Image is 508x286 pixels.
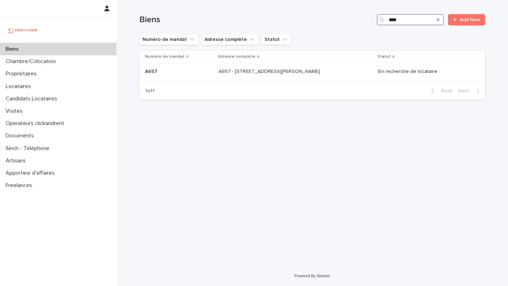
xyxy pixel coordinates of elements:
[377,53,391,61] p: Statut
[261,34,291,45] button: Statut
[139,34,199,45] button: Numéro de mandat
[145,67,159,75] p: A657
[3,182,38,189] p: Freelances
[3,46,24,52] p: Biens
[458,88,473,93] span: Next
[219,67,321,75] p: A657 - [STREET_ADDRESS][PERSON_NAME]
[3,145,55,152] p: Sinch - Téléphone
[378,69,474,75] p: En recherche de locataire
[455,88,485,94] button: Next
[139,82,160,100] p: 1 of 1
[448,14,485,25] a: Add New
[3,132,40,139] p: Documents
[145,53,185,61] p: Numéro de mandat
[437,88,452,93] span: Back
[3,58,61,65] p: Chambre/Colocation
[3,95,63,102] p: Candidats Locataires
[294,274,330,278] a: Powered By Stacker
[377,14,444,25] input: Search
[218,53,255,61] p: Adresse complète
[3,83,37,90] p: Locataires
[201,34,259,45] button: Adresse complète
[3,157,31,164] p: Artisans
[6,23,40,37] img: UCB0brd3T0yccxBKYDjQ
[139,15,374,25] h1: Biens
[3,120,70,127] p: Operateurs clickandrent
[425,88,455,94] button: Back
[460,17,480,22] span: Add New
[3,108,28,114] p: Visites
[139,63,485,81] tr: A657A657 A657 - [STREET_ADDRESS][PERSON_NAME]A657 - [STREET_ADDRESS][PERSON_NAME] En recherche de...
[3,70,42,77] p: Propriétaires
[3,170,60,176] p: Apporteur d'affaires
